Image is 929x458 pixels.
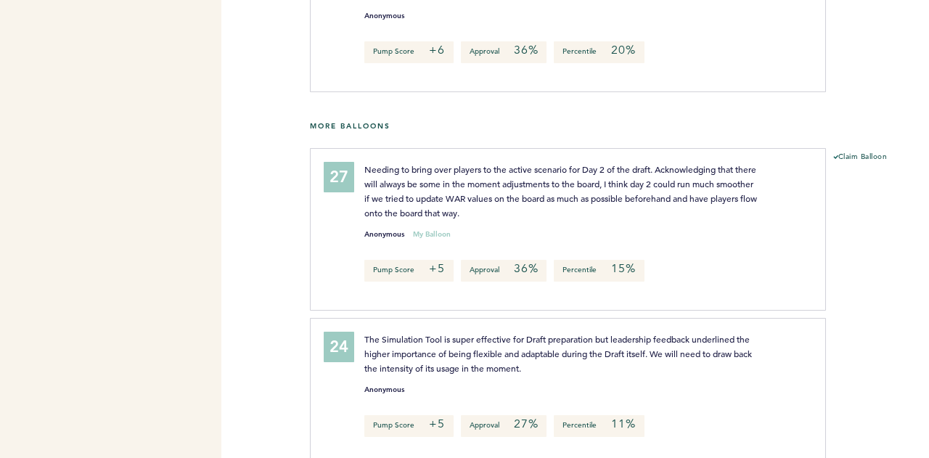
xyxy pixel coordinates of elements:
[364,231,404,238] small: Anonymous
[364,41,454,63] p: Pump Score
[554,260,644,282] p: Percentile
[611,261,635,276] em: 15%
[461,260,547,282] p: Approval
[611,43,635,57] em: 20%
[429,43,445,57] em: +6
[364,415,454,437] p: Pump Score
[310,121,918,131] h5: More Balloons
[364,12,404,20] small: Anonymous
[324,332,354,362] div: 24
[364,333,754,374] span: The Simulation Tool is super effective for Draft preparation but leadership feedback underlined t...
[514,417,538,431] em: 27%
[514,43,538,57] em: 36%
[364,260,454,282] p: Pump Score
[429,417,445,431] em: +5
[461,41,547,63] p: Approval
[429,261,445,276] em: +5
[324,162,354,192] div: 27
[611,417,635,431] em: 11%
[833,152,888,163] button: Claim Balloon
[554,415,644,437] p: Percentile
[364,386,404,393] small: Anonymous
[461,415,547,437] p: Approval
[364,163,759,218] span: Needing to bring over players to the active scenario for Day 2 of the draft. Acknowledging that t...
[514,261,538,276] em: 36%
[554,41,644,63] p: Percentile
[413,231,451,238] small: My Balloon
